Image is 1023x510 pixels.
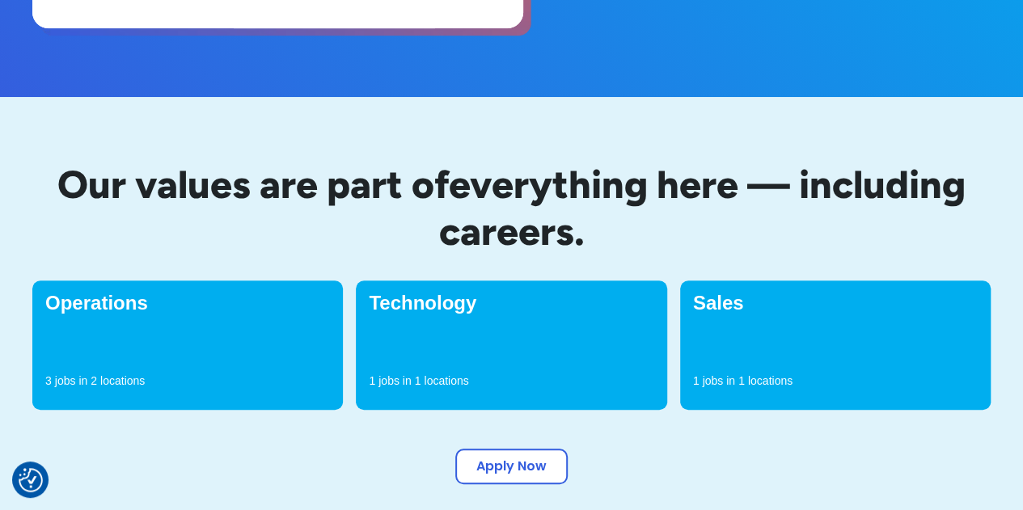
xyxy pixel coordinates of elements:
[439,161,966,255] span: everything here — including careers.
[455,449,568,484] a: Apply Now
[369,373,375,389] p: 1
[45,293,330,313] h4: Operations
[702,373,734,389] p: jobs in
[424,373,468,389] p: locations
[32,162,991,255] h2: Our values are part of
[748,373,793,389] p: locations
[55,373,87,389] p: jobs in
[91,373,97,389] p: 2
[693,293,978,313] h4: Sales
[19,468,43,492] button: Consent Preferences
[19,468,43,492] img: Revisit consent button
[369,293,653,313] h4: Technology
[100,373,145,389] p: locations
[738,373,745,389] p: 1
[693,373,700,389] p: 1
[415,373,421,389] p: 1
[45,373,52,389] p: 3
[378,373,411,389] p: jobs in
